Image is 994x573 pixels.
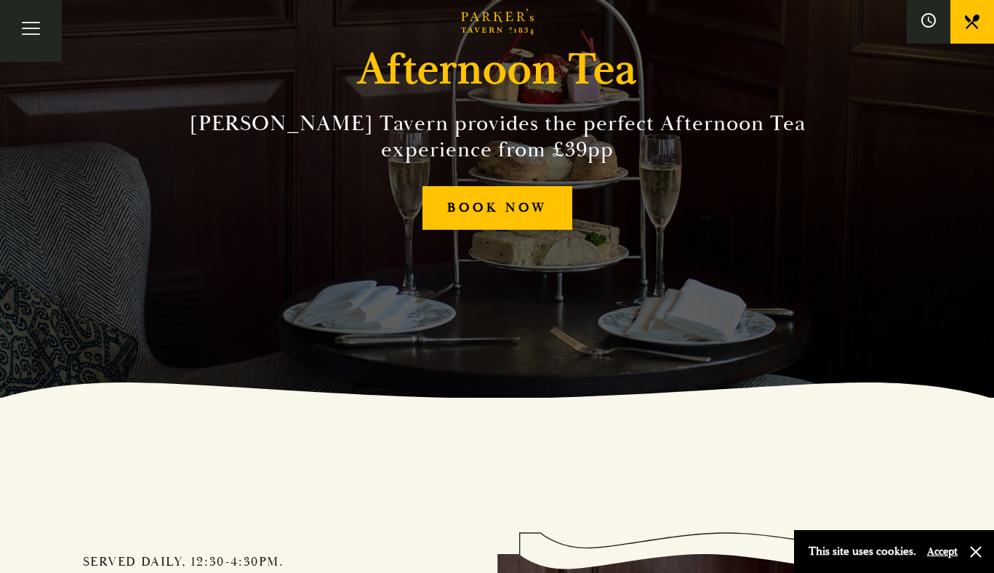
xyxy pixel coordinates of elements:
h2: [PERSON_NAME] Tavern provides the perfect Afternoon Tea experience from £39pp [166,111,829,163]
h2: Served daily, 12:30-4:30pm. [83,554,476,570]
h1: Afternoon Tea [358,44,637,96]
a: BOOK NOW [422,186,572,231]
p: This site uses cookies. [809,541,916,562]
button: Close and accept [969,545,983,559]
button: Accept [927,545,958,558]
